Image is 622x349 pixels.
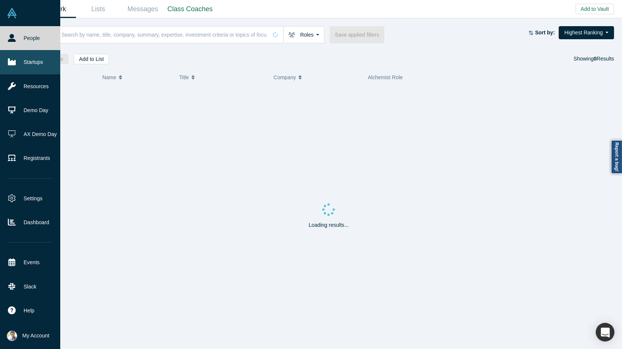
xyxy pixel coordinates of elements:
button: Add to Vault [576,4,614,14]
button: Highest Ranking [559,26,614,39]
strong: Sort by: [535,30,555,35]
p: Loading results... [309,221,349,229]
img: Ravi Belani's Account [7,331,17,341]
button: Name [102,70,171,85]
a: Report a bug! [611,140,622,174]
button: Add to List [74,54,109,64]
strong: 0 [594,56,597,62]
span: Alchemist Role [368,74,403,80]
span: Name [102,70,116,85]
button: Roles [283,26,324,43]
span: Help [24,307,34,315]
a: Class Coaches [165,0,215,18]
span: Title [179,70,189,85]
button: Title [179,70,266,85]
a: Lists [76,0,121,18]
input: Search by name, title, company, summary, expertise, investment criteria or topics of focus [61,26,268,43]
button: Save applied filters [330,26,384,43]
img: Alchemist Vault Logo [7,8,17,18]
button: Company [274,70,360,85]
button: My Account [7,331,49,341]
div: Showing [574,54,614,64]
span: Company [274,70,296,85]
a: Messages [121,0,165,18]
span: My Account [22,332,49,340]
span: Results [594,56,614,62]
